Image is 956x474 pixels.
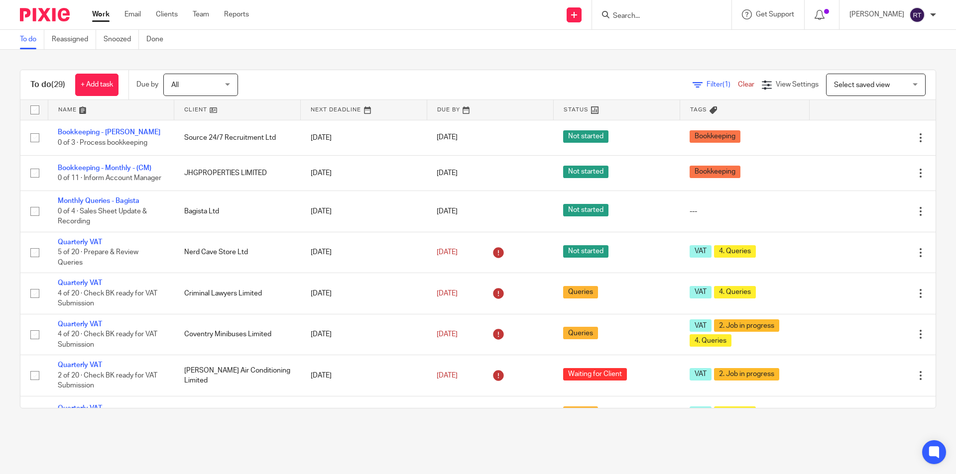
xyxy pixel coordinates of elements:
span: [DATE] [437,290,458,297]
span: [DATE] [437,331,458,338]
span: VAT [690,286,712,298]
td: [DATE] [301,120,427,155]
span: 4. Queries [714,245,756,258]
span: Queries [563,406,598,419]
span: View Settings [776,81,819,88]
span: Bookkeeping [690,130,740,143]
td: [DATE] [301,396,427,431]
td: Criminal Lawyers Limited [174,273,301,314]
span: Queries [563,327,598,339]
td: [DATE] [301,155,427,190]
a: Reports [224,9,249,19]
span: 4. Queries [714,286,756,298]
td: Nerd Cave Store Ltd [174,232,301,273]
input: Search [612,12,702,21]
a: Bookkeeping - Monthly - (CM) [58,165,151,172]
span: 2. Job in progress [714,368,779,380]
span: (29) [51,81,65,89]
span: 4 of 20 · Check BK ready for VAT Submission [58,331,157,348]
span: VAT [690,319,712,332]
span: [DATE] [437,372,458,379]
span: 0 of 11 · Inform Account Manager [58,175,161,182]
td: [DATE] [301,232,427,273]
div: --- [690,206,799,216]
p: Due by [136,80,158,90]
td: JHGPROPERTIES LIMITED [174,155,301,190]
span: Queries [563,286,598,298]
td: Coventry Minibuses Limited [174,314,301,355]
td: [PERSON_NAME] Air Conditioning Limited [174,355,301,396]
span: Waiting for Client [563,368,627,380]
span: Not started [563,245,608,258]
span: [DATE] [437,170,458,177]
span: 2 of 20 · Check BK ready for VAT Submission [58,372,157,389]
td: Bagista Ltd [174,191,301,232]
a: Quarterly VAT [58,239,102,246]
td: [DATE] [301,314,427,355]
a: Done [146,30,171,49]
td: [DATE] [301,355,427,396]
span: Not started [563,166,608,178]
td: [DATE] [301,273,427,314]
h1: To do [30,80,65,90]
a: Quarterly VAT [58,321,102,328]
span: 2. Job in progress [714,319,779,332]
span: 0 of 4 · Sales Sheet Update & Recording [58,208,147,225]
span: VAT [690,406,712,419]
a: Monthly Queries - Bagista [58,197,139,204]
span: VAT [690,245,712,258]
span: All [171,82,179,89]
span: Not started [563,204,608,216]
span: [DATE] [437,249,458,256]
span: 0 of 3 · Process bookkeeping [58,139,147,146]
span: (1) [722,81,730,88]
img: svg%3E [909,7,925,23]
a: Bookkeeping - [PERSON_NAME] [58,129,160,136]
a: Email [124,9,141,19]
p: [PERSON_NAME] [849,9,904,19]
a: + Add task [75,74,119,96]
span: Filter [707,81,738,88]
a: Quarterly VAT [58,405,102,412]
td: [DATE] [301,191,427,232]
td: Source 24/7 Recruitment Ltd [174,120,301,155]
span: 4. Queries [690,334,731,347]
a: Reassigned [52,30,96,49]
a: Quarterly VAT [58,362,102,369]
span: Get Support [756,11,794,18]
span: Tags [690,107,707,112]
span: [DATE] [437,208,458,215]
img: Pixie [20,8,70,21]
a: Work [92,9,110,19]
span: Bookkeeping [690,166,740,178]
a: Clear [738,81,754,88]
a: Clients [156,9,178,19]
span: [DATE] [437,134,458,141]
a: Team [193,9,209,19]
span: 4. Queries [714,406,756,419]
span: 4 of 20 · Check BK ready for VAT Submission [58,290,157,307]
span: VAT [690,368,712,380]
a: To do [20,30,44,49]
span: 5 of 20 · Prepare & Review Queries [58,249,138,266]
span: Not started [563,130,608,143]
a: Snoozed [104,30,139,49]
span: Select saved view [834,82,890,89]
a: Quarterly VAT [58,280,102,286]
td: Falcon Global Solutions Ltd [174,396,301,431]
